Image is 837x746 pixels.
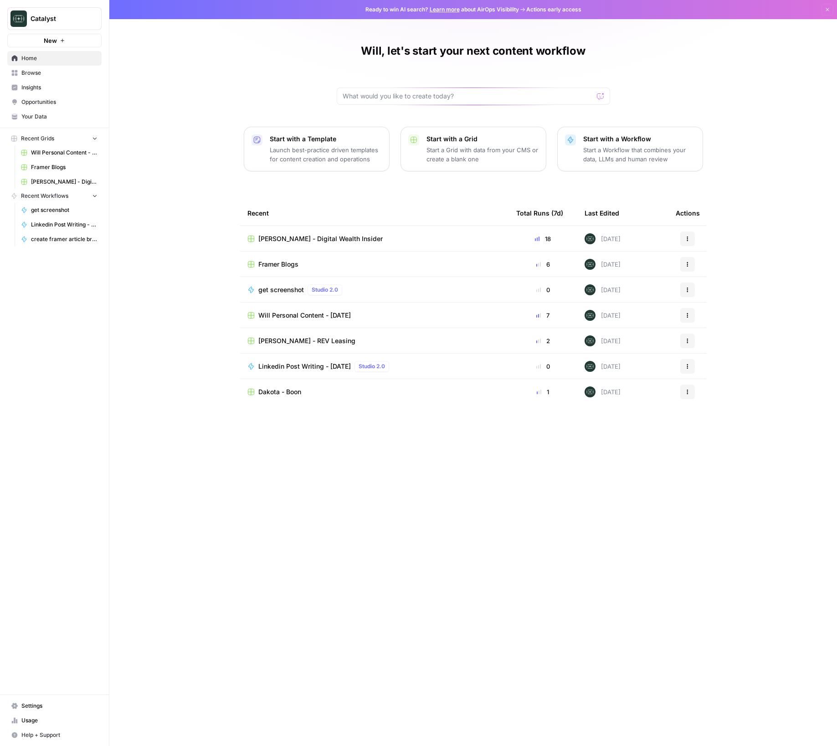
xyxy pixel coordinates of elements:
[247,284,502,295] a: get screenshotStudio 2.0
[585,386,596,397] img: lkqc6w5wqsmhugm7jkiokl0d6w4g
[516,260,570,269] div: 6
[426,145,539,164] p: Start a Grid with data from your CMS or create a blank one
[516,387,570,396] div: 1
[21,98,98,106] span: Opportunities
[585,259,621,270] div: [DATE]
[7,80,102,95] a: Insights
[270,134,382,144] p: Start with a Template
[247,387,502,396] a: Dakota - Boon
[359,362,385,370] span: Studio 2.0
[258,260,298,269] span: Framer Blogs
[7,51,102,66] a: Home
[17,175,102,189] a: [PERSON_NAME] - Digital Wealth Insider
[31,14,86,23] span: Catalyst
[244,127,390,171] button: Start with a TemplateLaunch best-practice driven templates for content creation and operations
[516,311,570,320] div: 7
[31,235,98,243] span: create framer article briefs
[258,387,301,396] span: Dakota - Boon
[426,134,539,144] p: Start with a Grid
[17,145,102,160] a: Will Personal Content - [DATE]
[585,361,621,372] div: [DATE]
[516,362,570,371] div: 0
[247,336,502,345] a: [PERSON_NAME] - REV Leasing
[7,728,102,742] button: Help + Support
[557,127,703,171] button: Start with a WorkflowStart a Workflow that combines your data, LLMs and human review
[361,44,585,58] h1: Will, let's start your next content workflow
[585,233,596,244] img: lkqc6w5wqsmhugm7jkiokl0d6w4g
[585,284,596,295] img: lkqc6w5wqsmhugm7jkiokl0d6w4g
[10,10,27,27] img: Catalyst Logo
[585,259,596,270] img: lkqc6w5wqsmhugm7jkiokl0d6w4g
[21,731,98,739] span: Help + Support
[247,361,502,372] a: Linkedin Post Writing - [DATE]Studio 2.0
[31,163,98,171] span: Framer Blogs
[7,7,102,30] button: Workspace: Catalyst
[585,284,621,295] div: [DATE]
[21,83,98,92] span: Insights
[258,336,355,345] span: [PERSON_NAME] - REV Leasing
[17,203,102,217] a: get screenshot
[585,201,619,226] div: Last Edited
[7,189,102,203] button: Recent Workflows
[21,192,68,200] span: Recent Workflows
[585,335,596,346] img: lkqc6w5wqsmhugm7jkiokl0d6w4g
[7,95,102,109] a: Opportunities
[247,311,502,320] a: Will Personal Content - [DATE]
[583,145,695,164] p: Start a Workflow that combines your data, LLMs and human review
[516,285,570,294] div: 0
[31,221,98,229] span: Linkedin Post Writing - [DATE]
[7,34,102,47] button: New
[401,127,546,171] button: Start with a GridStart a Grid with data from your CMS or create a blank one
[312,286,338,294] span: Studio 2.0
[258,285,304,294] span: get screenshot
[21,54,98,62] span: Home
[585,233,621,244] div: [DATE]
[247,234,502,243] a: [PERSON_NAME] - Digital Wealth Insider
[31,149,98,157] span: Will Personal Content - [DATE]
[17,232,102,247] a: create framer article briefs
[585,335,621,346] div: [DATE]
[7,699,102,713] a: Settings
[21,69,98,77] span: Browse
[516,201,563,226] div: Total Runs (7d)
[258,311,351,320] span: Will Personal Content - [DATE]
[585,361,596,372] img: lkqc6w5wqsmhugm7jkiokl0d6w4g
[17,217,102,232] a: Linkedin Post Writing - [DATE]
[21,134,54,143] span: Recent Grids
[7,109,102,124] a: Your Data
[430,6,460,13] a: Learn more
[21,113,98,121] span: Your Data
[44,36,57,45] span: New
[516,336,570,345] div: 2
[258,234,383,243] span: [PERSON_NAME] - Digital Wealth Insider
[247,201,502,226] div: Recent
[516,234,570,243] div: 18
[585,310,596,321] img: lkqc6w5wqsmhugm7jkiokl0d6w4g
[31,178,98,186] span: [PERSON_NAME] - Digital Wealth Insider
[365,5,519,14] span: Ready to win AI search? about AirOps Visibility
[526,5,581,14] span: Actions early access
[247,260,502,269] a: Framer Blogs
[17,160,102,175] a: Framer Blogs
[585,386,621,397] div: [DATE]
[21,702,98,710] span: Settings
[7,713,102,728] a: Usage
[676,201,700,226] div: Actions
[31,206,98,214] span: get screenshot
[7,66,102,80] a: Browse
[7,132,102,145] button: Recent Grids
[343,92,593,101] input: What would you like to create today?
[585,310,621,321] div: [DATE]
[258,362,351,371] span: Linkedin Post Writing - [DATE]
[270,145,382,164] p: Launch best-practice driven templates for content creation and operations
[21,716,98,725] span: Usage
[583,134,695,144] p: Start with a Workflow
